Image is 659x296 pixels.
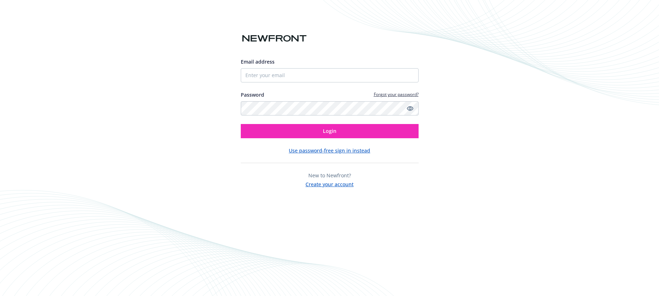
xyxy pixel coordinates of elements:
[241,58,275,65] span: Email address
[241,124,419,138] button: Login
[406,104,414,113] a: Show password
[241,101,419,115] input: Enter your password
[323,128,336,134] span: Login
[374,91,419,97] a: Forgot your password?
[241,68,419,82] input: Enter your email
[241,32,308,45] img: Newfront logo
[289,147,370,154] button: Use password-free sign in instead
[305,179,354,188] button: Create your account
[308,172,351,179] span: New to Newfront?
[241,91,264,98] label: Password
